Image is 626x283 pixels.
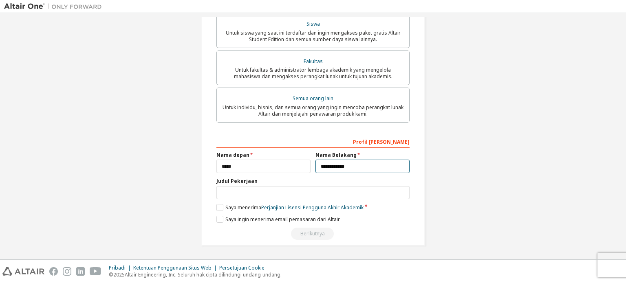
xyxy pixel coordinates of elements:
font: Untuk siswa yang saat ini terdaftar dan ingin mengakses paket gratis Altair Student Edition dan s... [226,29,401,43]
font: Persetujuan Cookie [219,264,265,271]
font: © [109,271,113,278]
font: Fakultas [304,58,323,65]
font: Altair Engineering, Inc. Seluruh hak cipta dilindungi undang-undang. [125,271,282,278]
img: linkedin.svg [76,267,85,276]
font: Semua orang lain [293,95,333,102]
font: Nama depan [216,151,249,158]
font: Nama Belakang [315,151,357,158]
font: Perjanjian Lisensi Pengguna Akhir [261,204,339,211]
font: Judul Pekerjaan [216,178,258,184]
font: Saya menerima [225,204,261,211]
img: Altair Satu [4,2,106,11]
font: Saya ingin menerima email pemasaran dari Altair [225,216,340,223]
font: 2025 [113,271,125,278]
img: instagram.svg [63,267,71,276]
img: altair_logo.svg [2,267,44,276]
font: Pribadi [109,264,126,271]
div: Read and acccept EULA to continue [216,228,410,240]
img: youtube.svg [90,267,101,276]
font: Untuk individu, bisnis, dan semua orang yang ingin mencoba perangkat lunak Altair dan menjelajahi... [223,104,403,117]
font: Akademik [341,204,364,211]
font: Profil [PERSON_NAME] [353,138,410,145]
font: Siswa [306,20,320,27]
font: Ketentuan Penggunaan Situs Web [133,264,212,271]
font: Untuk fakultas & administrator lembaga akademik yang mengelola mahasiswa dan mengakses perangkat ... [234,66,392,80]
img: facebook.svg [49,267,58,276]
